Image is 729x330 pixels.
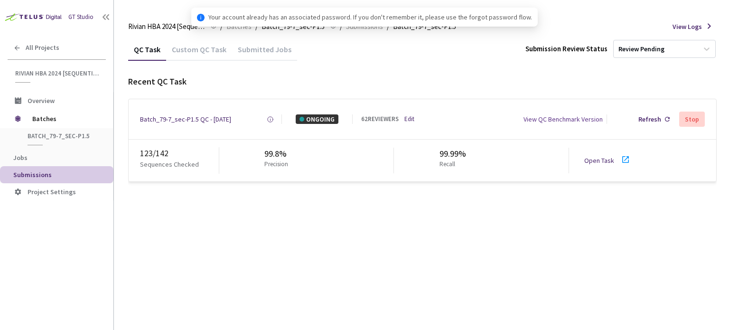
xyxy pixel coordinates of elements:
div: GT Studio [68,13,93,22]
div: ONGOING [296,114,338,124]
span: Overview [28,96,55,105]
div: 62 REVIEWERS [361,115,399,124]
a: Batch_79-7_sec-P1.5 QC - [DATE] [140,114,231,124]
span: info-circle [197,14,205,21]
a: Batches [224,21,253,31]
div: Refresh [638,114,661,124]
div: Submission Review Status [525,44,607,54]
a: Open Task [584,156,614,165]
div: QC Task [128,45,166,61]
div: Custom QC Task [166,45,232,61]
p: Recall [439,160,462,169]
div: Recent QC Task [128,75,717,88]
a: Submissions [344,21,385,31]
span: Your account already has an associated password. If you don't remember it, please use the forgot ... [208,12,532,22]
p: Precision [264,160,288,169]
span: Rivian HBA 2024 [Sequential] [15,69,100,77]
div: View QC Benchmark Version [523,114,603,124]
div: 99.99% [439,148,466,160]
div: 123 / 142 [140,147,219,160]
span: Submissions [13,170,52,179]
p: Sequences Checked [140,160,199,169]
div: Stop [685,115,699,123]
span: Project Settings [28,188,76,196]
span: Batch_79-7_sec-P1.5 [28,132,98,140]
span: Rivian HBA 2024 [Sequential] [128,21,205,32]
a: Edit [404,115,414,124]
span: Jobs [13,153,28,162]
span: Batches [32,109,97,128]
span: View Logs [673,22,702,31]
div: Submitted Jobs [232,45,297,61]
span: All Projects [26,44,59,52]
div: Review Pending [618,45,664,54]
div: 99.8% [264,148,292,160]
